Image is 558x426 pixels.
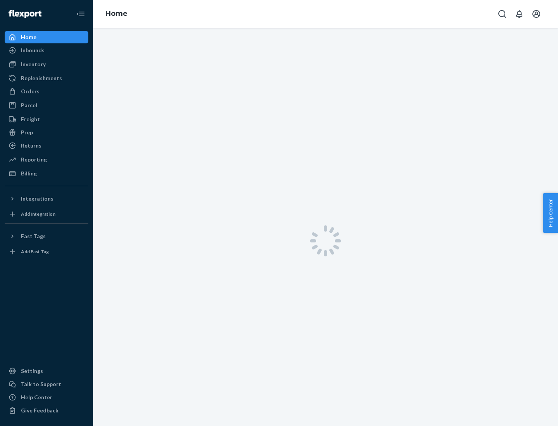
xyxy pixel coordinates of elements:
div: Give Feedback [21,407,59,414]
a: Parcel [5,99,88,112]
div: Fast Tags [21,232,46,240]
button: Help Center [543,193,558,233]
div: Billing [21,170,37,177]
a: Home [105,9,127,18]
button: Fast Tags [5,230,88,242]
a: Home [5,31,88,43]
button: Close Navigation [73,6,88,22]
a: Inbounds [5,44,88,57]
div: Inbounds [21,46,45,54]
button: Integrations [5,192,88,205]
img: Flexport logo [9,10,41,18]
a: Billing [5,167,88,180]
a: Add Fast Tag [5,246,88,258]
button: Open account menu [529,6,544,22]
a: Help Center [5,391,88,404]
div: Add Fast Tag [21,248,49,255]
a: Settings [5,365,88,377]
button: Open Search Box [494,6,510,22]
div: Reporting [21,156,47,163]
div: Freight [21,115,40,123]
a: Reporting [5,153,88,166]
a: Orders [5,85,88,98]
a: Returns [5,139,88,152]
a: Replenishments [5,72,88,84]
div: Help Center [21,393,52,401]
a: Freight [5,113,88,125]
button: Give Feedback [5,404,88,417]
ol: breadcrumbs [99,3,134,25]
a: Talk to Support [5,378,88,390]
div: Inventory [21,60,46,68]
button: Open notifications [511,6,527,22]
div: Replenishments [21,74,62,82]
div: Talk to Support [21,380,61,388]
div: Add Integration [21,211,55,217]
div: Returns [21,142,41,149]
a: Prep [5,126,88,139]
div: Parcel [21,101,37,109]
a: Inventory [5,58,88,70]
div: Orders [21,88,40,95]
div: Prep [21,129,33,136]
div: Home [21,33,36,41]
a: Add Integration [5,208,88,220]
div: Integrations [21,195,53,203]
div: Settings [21,367,43,375]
